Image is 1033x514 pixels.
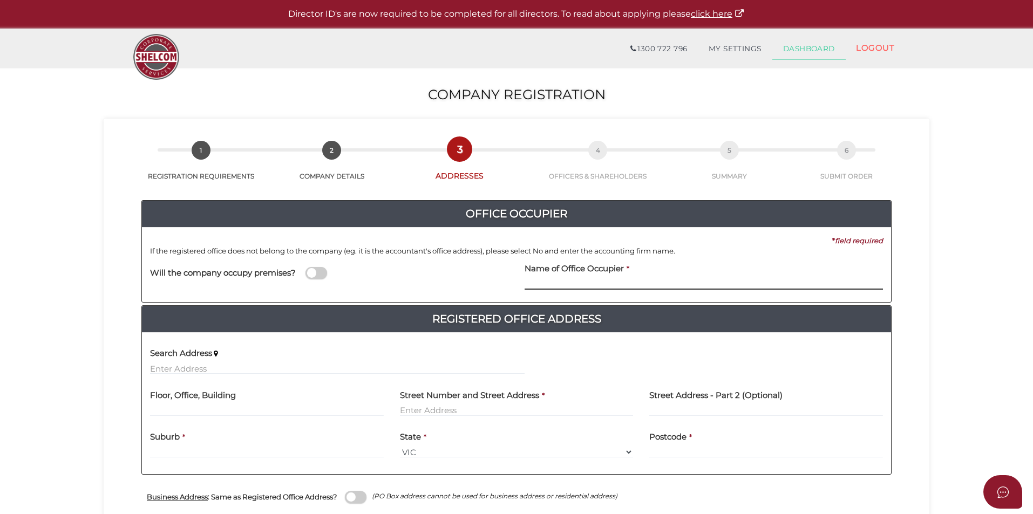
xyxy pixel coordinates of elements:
p: Director ID's are now required to be completed for all directors. To read about applying please [27,8,1006,20]
h4: Street Address - Part 2 (Optional) [649,391,783,400]
button: Open asap [983,475,1022,509]
i: field required [835,236,883,245]
a: 1300 722 796 [620,38,698,60]
span: 6 [837,141,856,160]
span: 3 [450,140,469,159]
h4: State [400,433,421,442]
p: If the registered office does not belong to the company (eg. it is the accountant's office addres... [150,246,883,256]
h4: Street Number and Street Address [400,391,539,400]
span: 2 [322,141,341,160]
u: Business Address [147,492,208,501]
a: 2COMPANY DETAILS [271,153,393,181]
span: 5 [720,141,739,160]
h4: Will the company occupy premises? [150,269,296,278]
a: 1REGISTRATION REQUIREMENTS [131,153,271,181]
a: 4OFFICERS & SHAREHOLDERS [527,153,669,181]
span: 1 [192,141,210,160]
input: Enter Address [150,362,525,374]
a: DASHBOARD [772,38,846,60]
h4: : Same as Registered Office Address? [147,493,337,501]
a: 5SUMMARY [669,153,791,181]
h4: Name of Office Occupier [525,264,624,273]
i: (PO Box address cannot be used for business address or residential address) [372,492,617,500]
a: Registered Office Address [142,310,891,327]
a: 3ADDRESSES [392,152,527,181]
h4: Suburb [150,433,180,442]
a: MY SETTINGS [698,38,772,60]
h4: Office Occupier [142,205,891,222]
a: click here [691,9,745,19]
h4: Postcode [649,433,687,442]
h4: Floor, Office, Building [150,391,236,400]
a: 6SUBMIT ORDER [790,153,902,181]
input: Postcode must be exactly 4 digits [649,446,883,458]
span: 4 [588,141,607,160]
img: Logo [128,29,185,85]
input: Enter Address [400,405,634,416]
a: LOGOUT [845,37,905,59]
i: Keep typing in your address(including suburb) until it appears [214,350,218,357]
h4: Search Address [150,349,212,358]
